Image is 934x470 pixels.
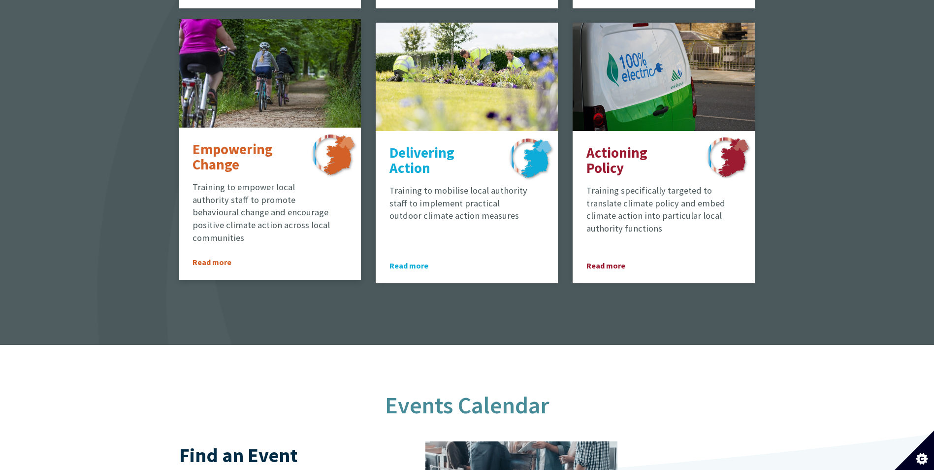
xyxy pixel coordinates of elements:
p: Empowering Change [193,142,293,173]
p: Actioning Policy [586,145,687,176]
p: Training specifically targeted to translate climate policy and embed climate action into particul... [586,184,726,235]
span: Read more [389,260,444,271]
a: Empowering Change Training to empower local authority staff to promote behavioural change and enc... [179,19,361,280]
a: Delivering Action Training to mobilise local authority staff to implement practical outdoor clima... [376,23,558,283]
h2: Events Calendar [179,392,755,418]
p: Training to mobilise local authority staff to implement practical outdoor climate action measures [389,184,529,222]
p: Delivering Action [389,145,490,176]
span: Read more [193,256,247,268]
p: Training to empower local authority staff to promote behavioural change and encourage positive cl... [193,181,332,244]
h3: Find an Event [179,441,411,469]
button: Set cookie preferences [895,431,934,470]
a: Actioning Policy Training specifically targeted to translate climate policy and embed climate act... [573,23,755,283]
span: Read more [586,260,641,271]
